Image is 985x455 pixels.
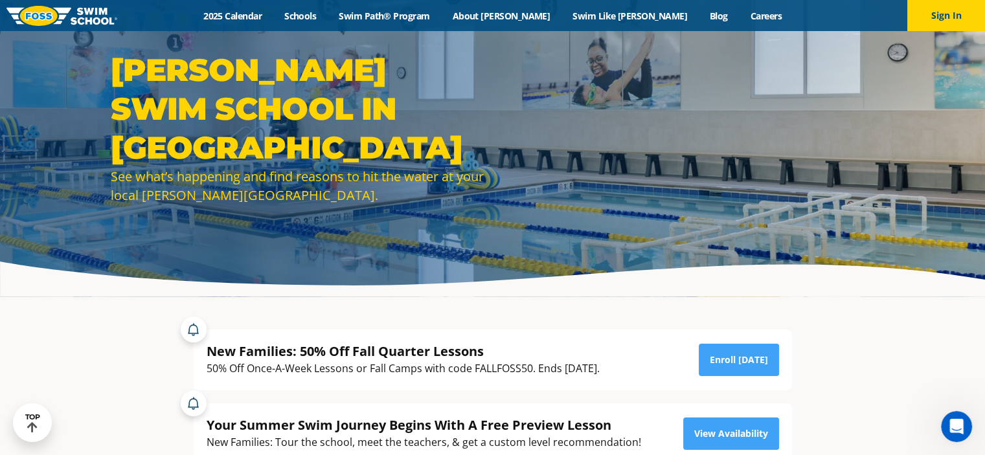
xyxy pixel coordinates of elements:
a: Swim Path® Program [328,10,441,22]
div: New Families: Tour the school, meet the teachers, & get a custom level recommendation! [207,434,641,451]
h1: [PERSON_NAME] Swim School in [GEOGRAPHIC_DATA] [111,50,486,167]
div: New Families: 50% Off Fall Quarter Lessons [207,342,600,360]
a: Schools [273,10,328,22]
a: Careers [739,10,793,22]
a: Enroll [DATE] [699,344,779,376]
img: FOSS Swim School Logo [6,6,117,26]
a: About [PERSON_NAME] [441,10,561,22]
div: Your Summer Swim Journey Begins With A Free Preview Lesson [207,416,641,434]
a: Swim Like [PERSON_NAME] [561,10,699,22]
a: Blog [698,10,739,22]
div: TOP [25,413,40,433]
a: 2025 Calendar [192,10,273,22]
a: View Availability [683,417,779,450]
div: See what’s happening and find reasons to hit the water at your local [PERSON_NAME][GEOGRAPHIC_DATA]. [111,167,486,205]
iframe: Intercom live chat [941,411,972,442]
div: 50% Off Once-A-Week Lessons or Fall Camps with code FALLFOSS50. Ends [DATE]. [207,360,600,377]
